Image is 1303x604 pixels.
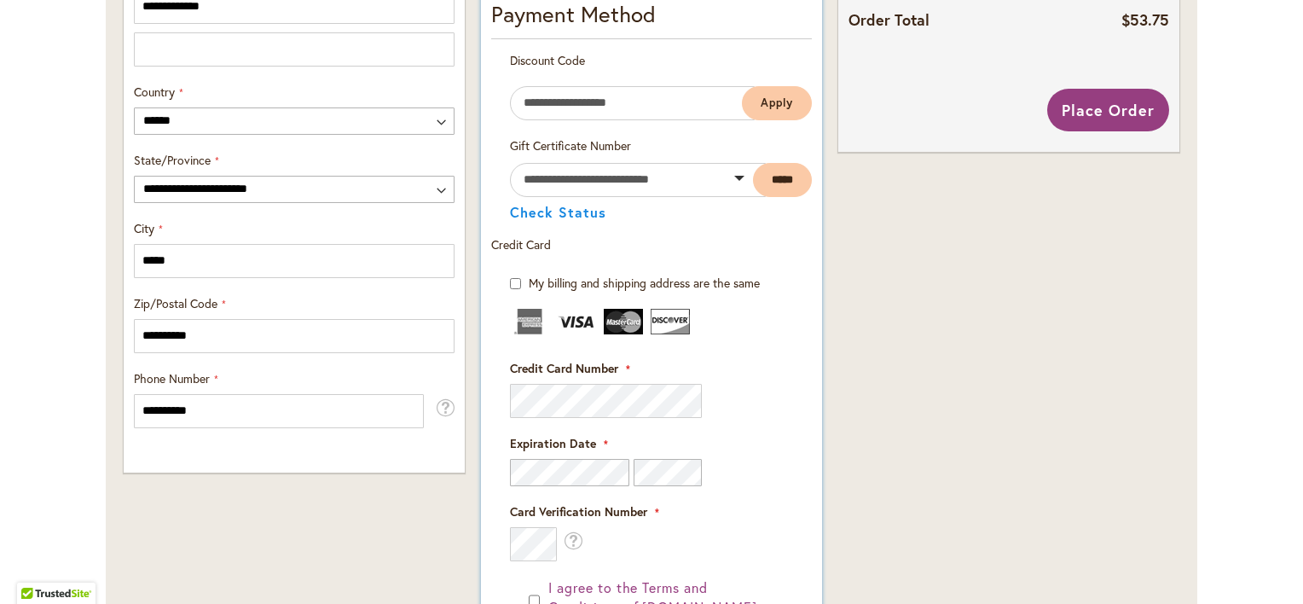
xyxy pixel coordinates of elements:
[604,309,643,334] img: MasterCard
[134,295,217,311] span: Zip/Postal Code
[742,86,812,120] button: Apply
[510,206,606,219] button: Check Status
[1062,100,1155,120] span: Place Order
[510,435,596,451] span: Expiration Date
[510,52,585,68] span: Discount Code
[134,152,211,168] span: State/Province
[510,360,618,376] span: Credit Card Number
[761,96,793,110] span: Apply
[134,220,154,236] span: City
[529,275,760,291] span: My billing and shipping address are the same
[651,309,690,334] img: Discover
[510,309,549,334] img: American Express
[510,137,631,154] span: Gift Certificate Number
[510,503,647,520] span: Card Verification Number
[491,236,551,253] span: Credit Card
[1121,9,1169,30] span: $53.75
[1047,89,1169,131] button: Place Order
[557,309,596,334] img: Visa
[848,7,929,32] strong: Order Total
[13,543,61,591] iframe: Launch Accessibility Center
[134,84,175,100] span: Country
[134,370,210,386] span: Phone Number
